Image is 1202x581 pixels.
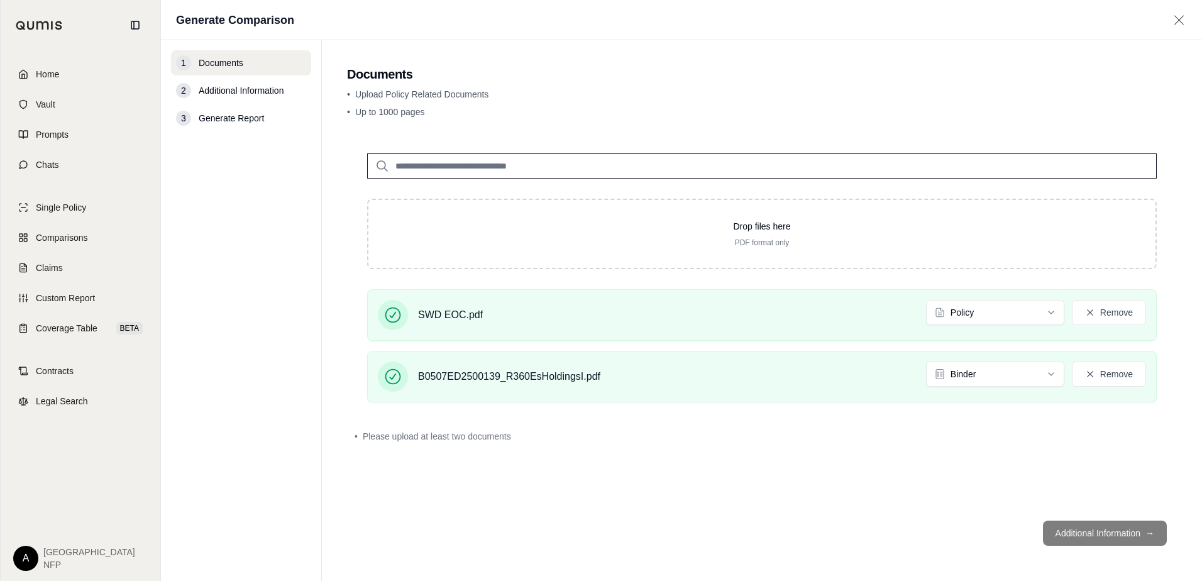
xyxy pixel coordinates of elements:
[8,284,153,312] a: Custom Report
[176,111,191,126] div: 3
[389,238,1135,248] p: PDF format only
[199,57,243,69] span: Documents
[363,430,511,443] span: Please upload at least two documents
[1072,300,1146,325] button: Remove
[199,112,264,124] span: Generate Report
[36,292,95,304] span: Custom Report
[347,65,1177,83] h2: Documents
[16,21,63,30] img: Qumis Logo
[36,68,59,80] span: Home
[418,307,483,323] span: SWD EOC.pdf
[347,89,350,99] span: •
[125,15,145,35] button: Collapse sidebar
[8,194,153,221] a: Single Policy
[36,231,87,244] span: Comparisons
[36,98,55,111] span: Vault
[8,387,153,415] a: Legal Search
[13,546,38,571] div: A
[389,220,1135,233] p: Drop files here
[1072,362,1146,387] button: Remove
[36,322,97,335] span: Coverage Table
[43,546,135,558] span: [GEOGRAPHIC_DATA]
[176,55,191,70] div: 1
[8,151,153,179] a: Chats
[8,224,153,252] a: Comparisons
[199,84,284,97] span: Additional Information
[8,314,153,342] a: Coverage TableBETA
[36,365,74,377] span: Contracts
[347,107,350,117] span: •
[8,357,153,385] a: Contracts
[418,369,600,384] span: B0507ED2500139_R360EsHoldingsI.pdf
[43,558,135,571] span: NFP
[36,128,69,141] span: Prompts
[355,89,488,99] span: Upload Policy Related Documents
[8,91,153,118] a: Vault
[36,262,63,274] span: Claims
[36,158,59,171] span: Chats
[36,201,86,214] span: Single Policy
[355,107,425,117] span: Up to 1000 pages
[176,11,294,29] h1: Generate Comparison
[355,430,358,443] span: •
[36,395,88,407] span: Legal Search
[8,60,153,88] a: Home
[8,254,153,282] a: Claims
[116,322,143,335] span: BETA
[8,121,153,148] a: Prompts
[176,83,191,98] div: 2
